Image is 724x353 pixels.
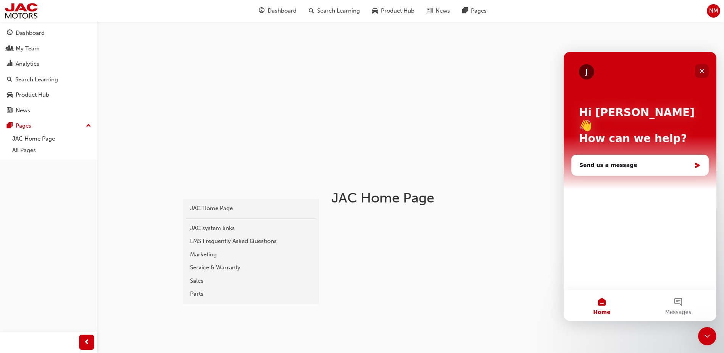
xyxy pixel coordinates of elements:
[427,6,432,16] span: news-icon
[7,107,13,114] span: news-icon
[4,2,39,19] img: jac-portal
[186,235,316,248] a: LMS Frequently Asked Questions
[190,277,312,285] div: Sales
[3,119,94,133] button: Pages
[16,121,31,130] div: Pages
[86,121,91,131] span: up-icon
[309,6,314,16] span: search-icon
[707,4,720,18] button: NM
[317,6,360,15] span: Search Learning
[3,73,94,87] a: Search Learning
[7,30,13,37] span: guage-icon
[190,204,312,213] div: JAC Home Page
[186,202,316,215] a: JAC Home Page
[16,91,49,99] div: Product Hub
[462,6,468,16] span: pages-icon
[709,6,718,15] span: NM
[372,6,378,16] span: car-icon
[16,106,30,115] div: News
[9,133,94,145] a: JAC Home Page
[190,263,312,272] div: Service & Warranty
[16,29,45,37] div: Dashboard
[3,57,94,71] a: Analytics
[253,3,303,19] a: guage-iconDashboard
[186,222,316,235] a: JAC system links
[3,24,94,119] button: DashboardMy TeamAnalyticsSearch LearningProduct HubNews
[190,290,312,298] div: Parts
[7,45,13,52] span: people-icon
[16,60,39,68] div: Analytics
[3,42,94,56] a: My Team
[435,6,450,15] span: News
[381,6,414,15] span: Product Hub
[186,248,316,261] a: Marketing
[16,44,40,53] div: My Team
[186,287,316,301] a: Parts
[366,3,421,19] a: car-iconProduct Hub
[698,327,716,345] iframe: Intercom live chat
[7,92,13,99] span: car-icon
[7,76,12,83] span: search-icon
[331,189,582,206] h1: JAC Home Page
[84,338,90,347] span: prev-icon
[471,6,487,15] span: Pages
[9,144,94,156] a: All Pages
[190,237,312,246] div: LMS Frequently Asked Questions
[259,6,264,16] span: guage-icon
[190,224,312,233] div: JAC system links
[3,26,94,40] a: Dashboard
[456,3,493,19] a: pages-iconPages
[564,52,716,321] iframe: Intercom live chat
[421,3,456,19] a: news-iconNews
[7,61,13,68] span: chart-icon
[15,75,58,84] div: Search Learning
[186,261,316,274] a: Service & Warranty
[268,6,297,15] span: Dashboard
[7,123,13,130] span: pages-icon
[303,3,366,19] a: search-iconSearch Learning
[3,88,94,102] a: Product Hub
[186,274,316,288] a: Sales
[190,250,312,259] div: Marketing
[3,104,94,118] a: News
